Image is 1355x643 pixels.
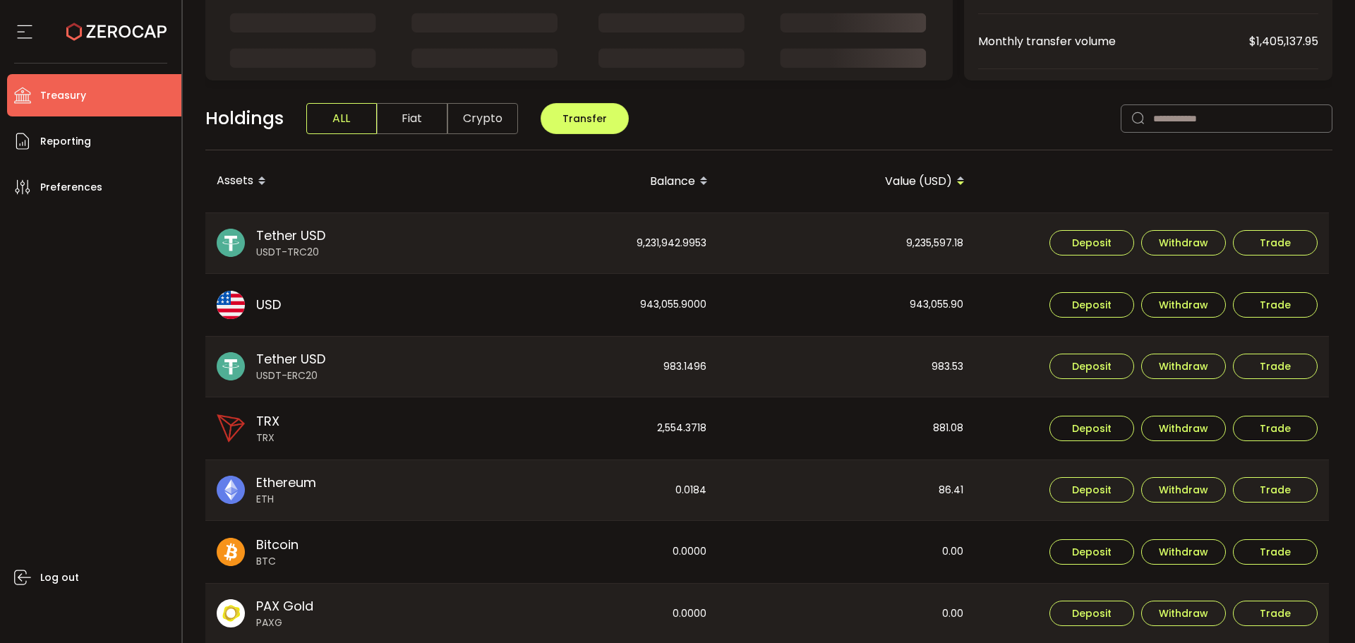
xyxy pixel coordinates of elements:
span: Trade [1260,547,1291,557]
button: Trade [1233,230,1318,256]
div: 2,554.3718 [462,397,718,459]
button: Withdraw [1141,354,1226,379]
span: Trade [1260,608,1291,618]
button: Deposit [1049,292,1134,318]
img: usdt_portfolio.svg [217,229,245,257]
button: Deposit [1049,354,1134,379]
button: Deposit [1049,416,1134,441]
div: 943,055.90 [719,274,975,336]
div: 0.0184 [462,460,718,521]
button: Trade [1233,539,1318,565]
span: Withdraw [1159,423,1208,433]
span: Withdraw [1159,300,1208,310]
span: USDT-TRC20 [256,245,325,260]
button: Withdraw [1141,416,1226,441]
div: 9,231,942.9953 [462,213,718,274]
div: 9,235,597.18 [719,213,975,274]
img: trx_portfolio.png [217,414,245,443]
span: ETH [256,492,316,507]
span: Bitcoin [256,535,299,554]
span: ALL [306,103,377,134]
img: usd_portfolio.svg [217,291,245,319]
span: Trade [1260,485,1291,495]
div: 0.00 [719,521,975,583]
img: btc_portfolio.svg [217,538,245,566]
div: 943,055.9000 [462,274,718,336]
div: Assets [205,169,462,193]
span: $1,405,137.95 [1249,32,1318,50]
button: Trade [1233,416,1318,441]
div: 86.41 [719,460,975,521]
div: Balance [462,169,719,193]
button: Withdraw [1141,292,1226,318]
span: Reporting [40,131,91,152]
button: Withdraw [1141,477,1226,503]
div: 881.08 [719,397,975,459]
span: USDT-ERC20 [256,368,325,383]
span: Preferences [40,177,102,198]
span: Deposit [1072,608,1112,618]
span: USD [256,295,281,314]
button: Trade [1233,354,1318,379]
button: Deposit [1049,230,1134,256]
span: Deposit [1072,547,1112,557]
span: Withdraw [1159,361,1208,371]
div: 983.1496 [462,337,718,397]
img: usdt_portfolio.svg [217,352,245,380]
span: Trade [1260,423,1291,433]
button: Withdraw [1141,601,1226,626]
span: Transfer [562,112,607,126]
span: Treasury [40,85,86,106]
div: 0.0000 [462,521,718,583]
span: Trade [1260,361,1291,371]
span: TRX [256,431,279,445]
span: Deposit [1072,300,1112,310]
span: PAX Gold [256,596,313,615]
div: Value (USD) [719,169,976,193]
span: Log out [40,567,79,588]
span: Fiat [377,103,447,134]
span: Deposit [1072,361,1112,371]
button: Trade [1233,292,1318,318]
span: PAXG [256,615,313,630]
span: Withdraw [1159,485,1208,495]
button: Withdraw [1141,230,1226,256]
span: Tether USD [256,349,325,368]
span: Deposit [1072,423,1112,433]
button: Deposit [1049,477,1134,503]
span: Deposit [1072,485,1112,495]
button: Trade [1233,601,1318,626]
span: TRX [256,411,279,431]
img: paxg_portfolio.svg [217,599,245,627]
button: Deposit [1049,539,1134,565]
button: Trade [1233,477,1318,503]
span: Trade [1260,238,1291,248]
span: Holdings [205,105,284,132]
iframe: Chat Widget [1284,575,1355,643]
span: Trade [1260,300,1291,310]
span: Monthly transfer volume [978,32,1249,50]
button: Deposit [1049,601,1134,626]
div: 983.53 [719,337,975,397]
button: Transfer [541,103,629,134]
span: Withdraw [1159,547,1208,557]
span: Crypto [447,103,518,134]
span: BTC [256,554,299,569]
span: Tether USD [256,226,325,245]
span: Deposit [1072,238,1112,248]
span: Withdraw [1159,238,1208,248]
img: eth_portfolio.svg [217,476,245,504]
button: Withdraw [1141,539,1226,565]
span: Ethereum [256,473,316,492]
span: Withdraw [1159,608,1208,618]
